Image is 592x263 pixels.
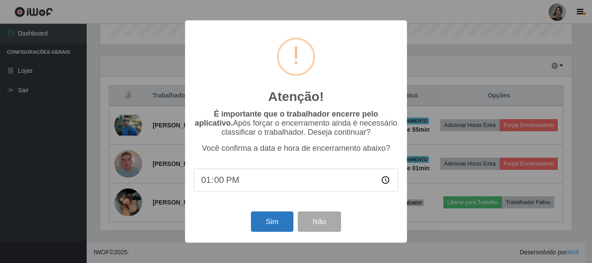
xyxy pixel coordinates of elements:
[251,211,293,232] button: Sim
[194,144,398,153] p: Você confirma a data e hora de encerramento abaixo?
[195,110,378,127] b: É importante que o trabalhador encerre pelo aplicativo.
[268,89,324,104] h2: Atenção!
[194,110,398,137] p: Após forçar o encerramento ainda é necessário classificar o trabalhador. Deseja continuar?
[298,211,341,232] button: Não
